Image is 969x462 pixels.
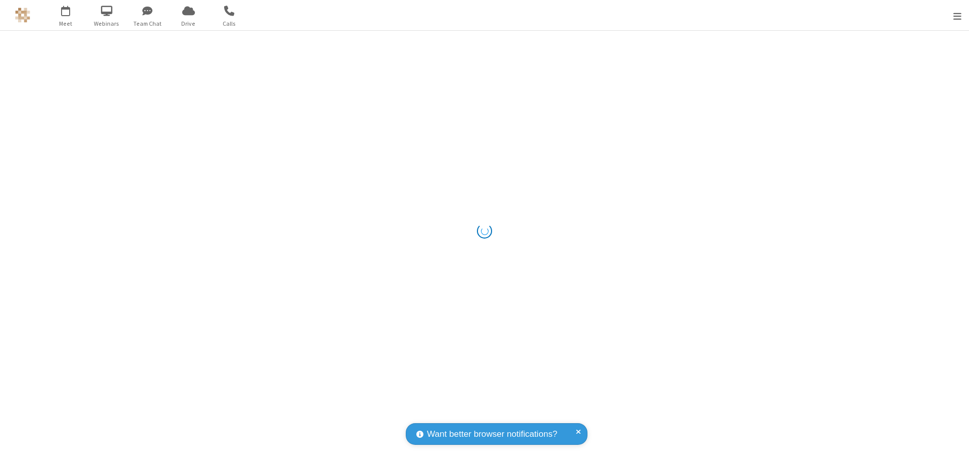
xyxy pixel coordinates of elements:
[15,8,30,23] img: QA Selenium DO NOT DELETE OR CHANGE
[170,19,207,28] span: Drive
[129,19,167,28] span: Team Chat
[210,19,248,28] span: Calls
[427,428,557,441] span: Want better browser notifications?
[47,19,85,28] span: Meet
[88,19,126,28] span: Webinars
